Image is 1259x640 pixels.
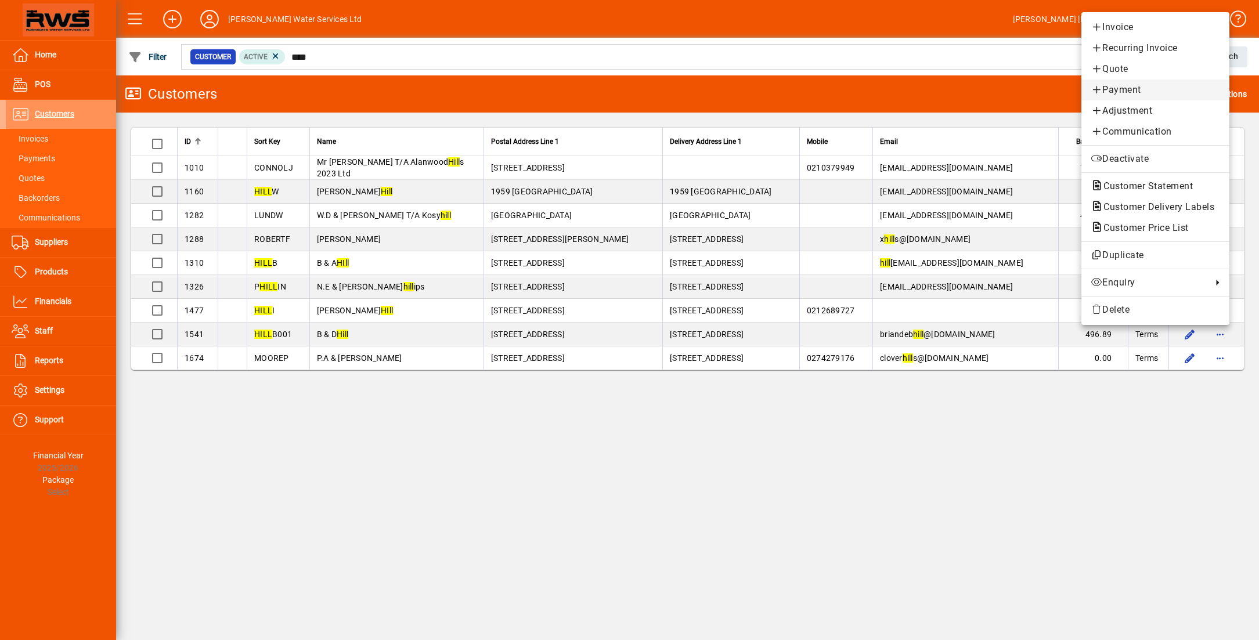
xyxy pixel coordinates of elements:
span: Invoice [1091,20,1220,34]
button: Deactivate customer [1081,149,1229,169]
span: Payment [1091,83,1220,97]
span: Customer Price List [1091,222,1195,233]
span: Quote [1091,62,1220,76]
span: Adjustment [1091,104,1220,118]
span: Deactivate [1091,152,1220,166]
span: Customer Delivery Labels [1091,201,1220,212]
span: Enquiry [1091,276,1206,290]
span: Customer Statement [1091,180,1199,191]
span: Recurring Invoice [1091,41,1220,55]
span: Communication [1091,125,1220,139]
span: Delete [1091,303,1220,317]
span: Duplicate [1091,248,1220,262]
